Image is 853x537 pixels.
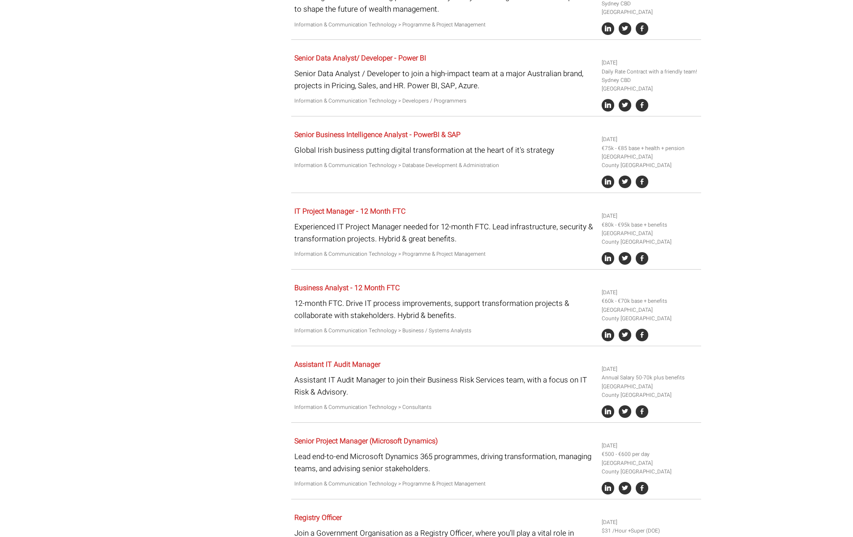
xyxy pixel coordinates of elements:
a: Business Analyst - 12 Month FTC [294,283,400,293]
li: €60k - €70k base + benefits [602,297,698,305]
p: 12-month FTC. Drive IT process improvements, support transformation projects & collaborate with s... [294,297,595,322]
a: Registry Officer [294,512,342,523]
p: Information & Communication Technology > Programme & Project Management [294,480,595,488]
li: [DATE] [602,442,698,450]
li: [GEOGRAPHIC_DATA] County [GEOGRAPHIC_DATA] [602,229,698,246]
a: Senior Business Intelligence Analyst - PowerBI & SAP [294,129,461,140]
p: Experienced IT Project Manager needed for 12-month FTC. Lead infrastructure, security & transform... [294,221,595,245]
li: [GEOGRAPHIC_DATA] County [GEOGRAPHIC_DATA] [602,306,698,323]
li: €500 - €600 per day [602,450,698,459]
a: Senior Project Manager (Microsoft Dynamics) [294,436,438,447]
a: IT Project Manager - 12 Month FTC [294,206,405,217]
li: [DATE] [602,288,698,297]
li: [DATE] [602,212,698,220]
li: $31 /Hour +Super (DOE) [602,527,698,535]
p: Assistant IT Audit Manager to join their Business Risk Services team, with a focus on IT Risk & A... [294,374,595,398]
p: Information & Communication Technology > Consultants [294,403,595,412]
p: Lead end-to-end Microsoft Dynamics 365 programmes, driving transformation, managing teams, and ad... [294,451,595,475]
p: Information & Communication Technology > Database Development & Administration [294,161,595,170]
p: Senior Data Analyst / Developer to join a high-impact team at a major Australian brand, projects ... [294,68,595,92]
li: Sydney CBD [GEOGRAPHIC_DATA] [602,76,698,93]
li: Annual Salary 50-70k plus benefits [602,374,698,382]
p: Information & Communication Technology > Developers / Programmers [294,97,595,105]
li: Daily Rate Contract with a friendly team! [602,68,698,76]
a: Senior Data Analyst/ Developer - Power BI [294,53,426,64]
li: [DATE] [602,59,698,67]
li: [GEOGRAPHIC_DATA] County [GEOGRAPHIC_DATA] [602,153,698,170]
li: €80k - €95k base + benefits [602,221,698,229]
li: [DATE] [602,518,698,527]
a: Assistant IT Audit Manager [294,359,380,370]
p: Global Irish business putting digital transformation at the heart of it's strategy [294,144,595,156]
li: [GEOGRAPHIC_DATA] County [GEOGRAPHIC_DATA] [602,382,698,400]
p: Information & Communication Technology > Programme & Project Management [294,250,595,258]
p: Information & Communication Technology > Business / Systems Analysts [294,326,595,335]
li: [DATE] [602,365,698,374]
p: Information & Communication Technology > Programme & Project Management [294,21,595,29]
li: [GEOGRAPHIC_DATA] County [GEOGRAPHIC_DATA] [602,459,698,476]
li: [DATE] [602,135,698,144]
li: €75k - €85 base + health + pension [602,144,698,153]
